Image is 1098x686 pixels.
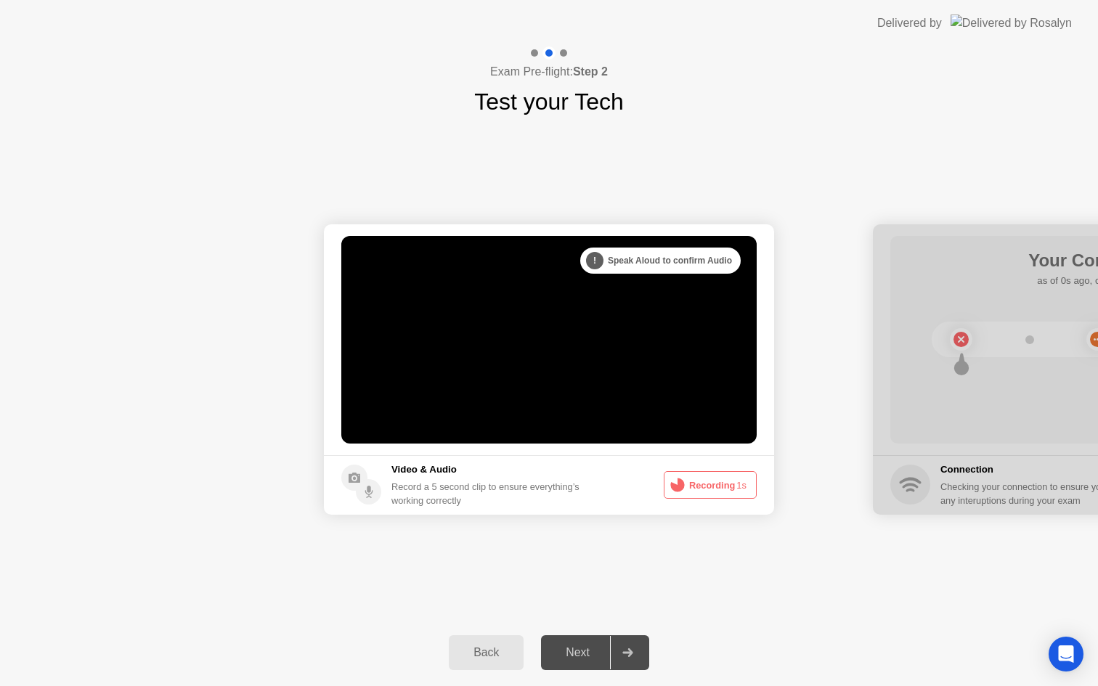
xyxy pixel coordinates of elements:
[877,15,942,32] div: Delivered by
[474,84,624,119] h1: Test your Tech
[580,248,741,274] div: Speak Aloud to confirm Audio
[545,646,610,659] div: Next
[449,635,524,670] button: Back
[596,252,614,269] div: . . .
[453,646,519,659] div: Back
[951,15,1072,31] img: Delivered by Rosalyn
[391,480,585,507] div: Record a 5 second clip to ensure everything’s working correctly
[573,65,608,78] b: Step 2
[586,252,603,269] div: !
[541,635,649,670] button: Next
[1049,637,1083,671] div: Open Intercom Messenger
[391,462,585,477] h5: Video & Audio
[664,471,757,499] button: Recording1s
[490,63,608,81] h4: Exam Pre-flight:
[736,480,747,491] span: 1s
